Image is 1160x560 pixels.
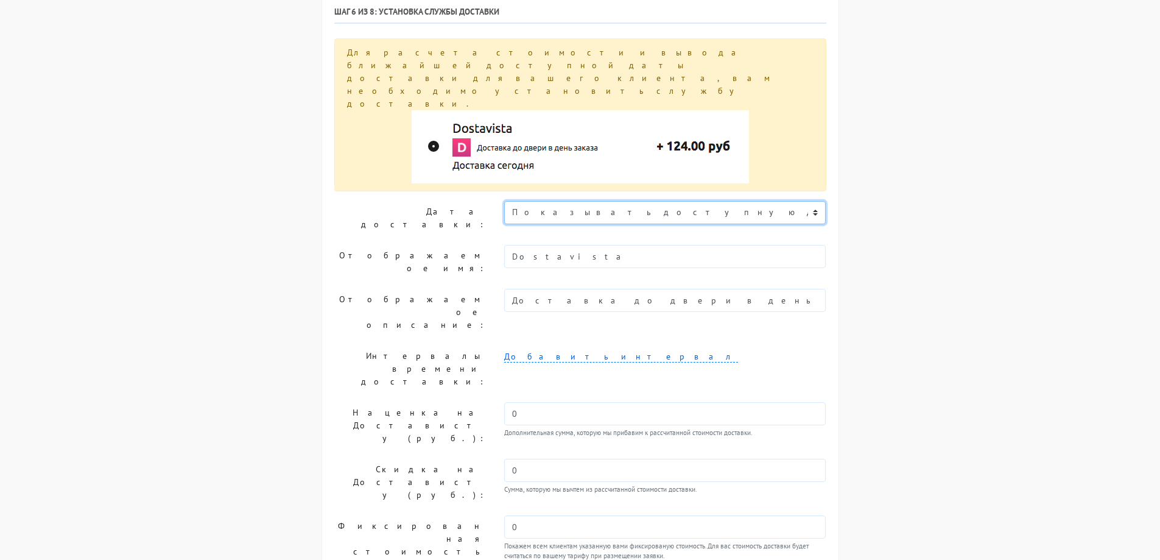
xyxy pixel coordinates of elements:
[325,245,495,279] label: Отображаемое имя:
[334,7,826,23] h6: Шаг 6 из 8: Установка службы доставки
[334,38,826,191] div: Для расчета стоимости и вывода ближайшей доступной даты доставки для вашего клиента, вам необходи...
[325,402,495,449] label: Наценка на Достависту (руб.):
[504,351,738,363] a: Добавить интервал
[504,428,826,438] small: Дополнительная сумма, которую мы прибавим к рассчитанной стоимости доставки.
[325,289,495,336] label: Отображаемое описание:
[325,201,495,235] label: Дата доставки:
[504,484,826,495] small: Сумма, которую мы вычтем из рассчитанной стоимости доставки.
[325,459,495,506] label: Скидка на Достависту (руб.):
[325,346,495,392] label: Интервалы времени доставки:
